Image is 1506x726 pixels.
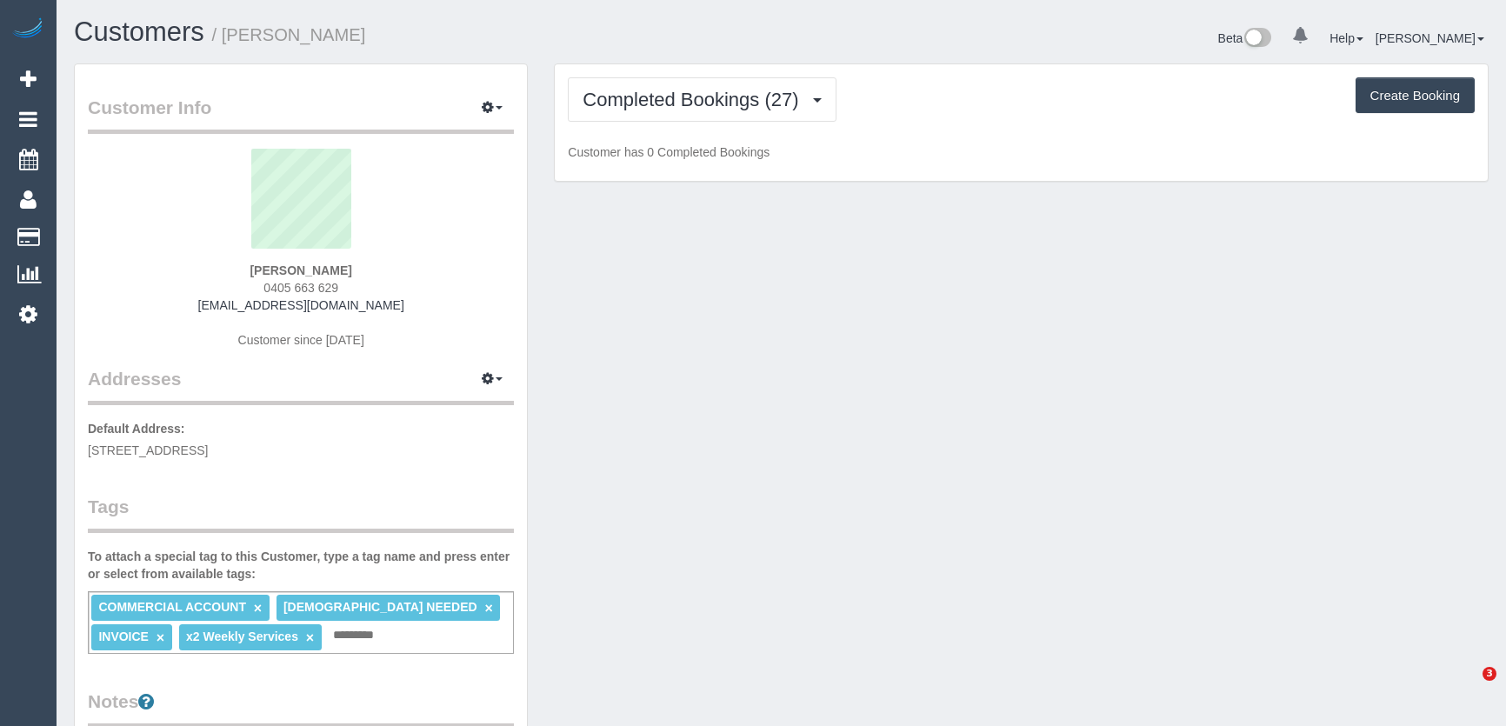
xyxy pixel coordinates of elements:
[583,89,807,110] span: Completed Bookings (27)
[250,263,351,277] strong: [PERSON_NAME]
[10,17,45,42] img: Automaid Logo
[88,548,514,583] label: To attach a special tag to this Customer, type a tag name and press enter or select from availabl...
[88,420,185,437] label: Default Address:
[157,630,164,645] a: ×
[1447,667,1489,709] iframe: Intercom live chat
[98,629,149,643] span: INVOICE
[88,494,514,533] legend: Tags
[238,333,364,347] span: Customer since [DATE]
[283,600,477,614] span: [DEMOGRAPHIC_DATA] NEEDED
[485,601,493,616] a: ×
[263,281,338,295] span: 0405 663 629
[1218,31,1272,45] a: Beta
[212,25,366,44] small: / [PERSON_NAME]
[1356,77,1475,114] button: Create Booking
[1243,28,1271,50] img: New interface
[306,630,314,645] a: ×
[186,629,298,643] span: x2 Weekly Services
[198,298,404,312] a: [EMAIL_ADDRESS][DOMAIN_NAME]
[1329,31,1363,45] a: Help
[74,17,204,47] a: Customers
[568,143,1475,161] p: Customer has 0 Completed Bookings
[88,95,514,134] legend: Customer Info
[98,600,246,614] span: COMMERCIAL ACCOUNT
[1376,31,1484,45] a: [PERSON_NAME]
[1483,667,1496,681] span: 3
[88,443,208,457] span: [STREET_ADDRESS]
[254,601,262,616] a: ×
[568,77,836,122] button: Completed Bookings (27)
